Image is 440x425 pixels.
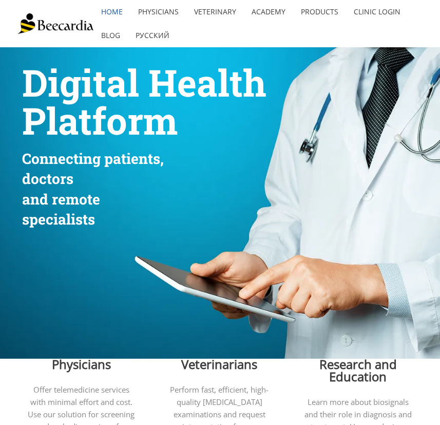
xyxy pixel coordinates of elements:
a: Русский [128,24,177,47]
img: Beecardia [17,13,93,34]
span: and remote specialists [22,190,100,229]
span: Platform [22,96,178,145]
span: Physicians [52,356,111,373]
span: Research and Education [319,356,397,385]
span: Veterinarians [181,356,257,373]
span: Digital Health [22,58,266,107]
span: Connecting patients, doctors [22,149,164,188]
a: Blog [93,24,128,47]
